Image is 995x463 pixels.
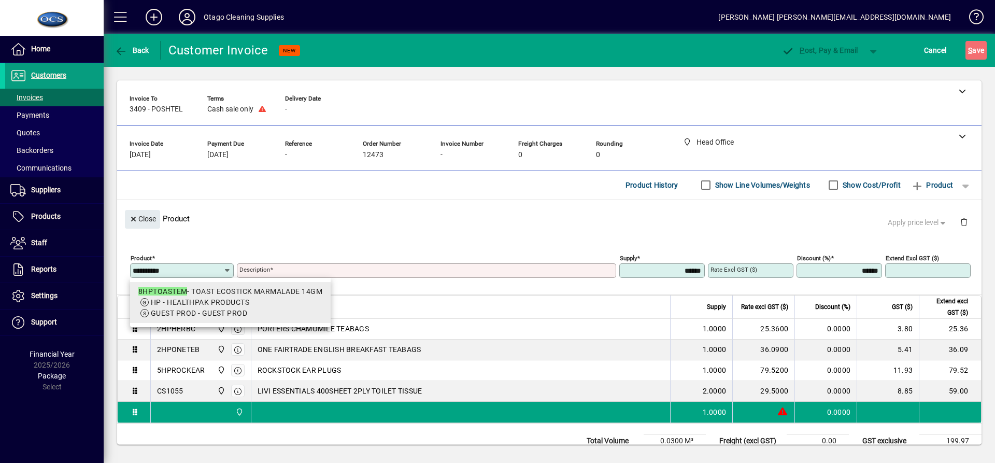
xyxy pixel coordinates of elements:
[31,291,58,300] span: Settings
[739,344,788,355] div: 36.0900
[129,211,156,228] span: Close
[5,177,104,203] a: Suppliers
[104,41,161,60] app-page-header-button: Back
[794,381,857,402] td: 0.0000
[703,386,727,396] span: 2.0000
[919,360,981,381] td: 79.52
[5,106,104,124] a: Payments
[31,71,66,79] span: Customers
[919,319,981,340] td: 25.36
[815,301,850,313] span: Discount (%)
[10,146,53,155] span: Backorders
[151,309,247,317] span: GUEST PROD - GUEST PROD
[168,42,268,59] div: Customer Invoice
[857,319,919,340] td: 3.80
[919,340,981,360] td: 36.09
[10,111,49,119] span: Payments
[258,386,422,396] span: LIVI ESSENTIALS 400SHEET 2PLY TOILET TISSUE
[714,434,787,447] td: Freight (excl GST)
[207,151,229,159] span: [DATE]
[5,310,104,335] a: Support
[968,42,984,59] span: ave
[968,46,972,54] span: S
[207,105,253,114] span: Cash sale only
[739,365,788,375] div: 79.5200
[888,217,948,228] span: Apply price level
[440,151,443,159] span: -
[703,365,727,375] span: 1.0000
[794,340,857,360] td: 0.0000
[703,324,727,334] span: 1.0000
[5,89,104,106] a: Invoices
[258,324,369,334] span: PORTERS CHAMOMILE TEABAGS
[713,180,810,190] label: Show Line Volumes/Weights
[787,434,849,447] td: 0.00
[5,204,104,230] a: Products
[581,434,644,447] td: Total Volume
[886,254,939,261] mat-label: Extend excl GST ($)
[285,105,287,114] span: -
[857,340,919,360] td: 5.41
[644,434,706,447] td: 0.0300 M³
[204,9,284,25] div: Otago Cleaning Supplies
[924,42,947,59] span: Cancel
[919,381,981,402] td: 59.00
[151,298,249,306] span: HP - HEALTHPAK PRODUCTS
[921,41,949,60] button: Cancel
[125,210,160,229] button: Close
[5,159,104,177] a: Communications
[122,214,163,223] app-page-header-button: Close
[233,406,245,418] span: Head Office
[10,93,43,102] span: Invoices
[258,344,421,355] span: ONE FAIRTRADE ENGLISH BREAKFAST TEABAGS
[961,2,982,36] a: Knowledge Base
[112,41,152,60] button: Back
[621,176,683,194] button: Product History
[215,385,226,397] span: Head Office
[10,129,40,137] span: Quotes
[703,407,727,417] span: 1.0000
[5,36,104,62] a: Home
[703,344,727,355] span: 1.0000
[138,287,187,296] em: 8HPTOASTEM
[283,47,296,54] span: NEW
[38,372,66,380] span: Package
[285,151,287,159] span: -
[131,254,152,261] mat-label: Product
[31,45,50,53] span: Home
[596,151,600,159] span: 0
[170,8,204,26] button: Profile
[800,46,804,54] span: P
[797,254,831,261] mat-label: Discount (%)
[5,283,104,309] a: Settings
[739,386,788,396] div: 29.5000
[5,230,104,256] a: Staff
[137,8,170,26] button: Add
[794,360,857,381] td: 0.0000
[117,200,982,237] div: Product
[10,164,72,172] span: Communications
[892,301,913,313] span: GST ($)
[857,360,919,381] td: 11.93
[363,151,383,159] span: 12473
[31,186,61,194] span: Suppliers
[130,282,331,323] mat-option: 8HPTOASTEM - TOAST ECOSTICK MARMALADE 14GM
[5,142,104,159] a: Backorders
[239,278,608,289] mat-error: Required
[31,318,57,326] span: Support
[965,41,987,60] button: Save
[926,296,968,318] span: Extend excl GST ($)
[739,324,788,334] div: 25.3600
[707,301,726,313] span: Supply
[215,323,226,334] span: Head Office
[919,434,982,447] td: 199.97
[718,9,951,25] div: [PERSON_NAME] [PERSON_NAME][EMAIL_ADDRESS][DOMAIN_NAME]
[5,257,104,283] a: Reports
[620,254,637,261] mat-label: Supply
[777,41,863,60] button: Post, Pay & Email
[115,46,149,54] span: Back
[951,210,976,235] button: Delete
[794,402,857,423] td: 0.0000
[841,180,901,190] label: Show Cost/Profit
[157,344,200,355] div: 2HPONETEB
